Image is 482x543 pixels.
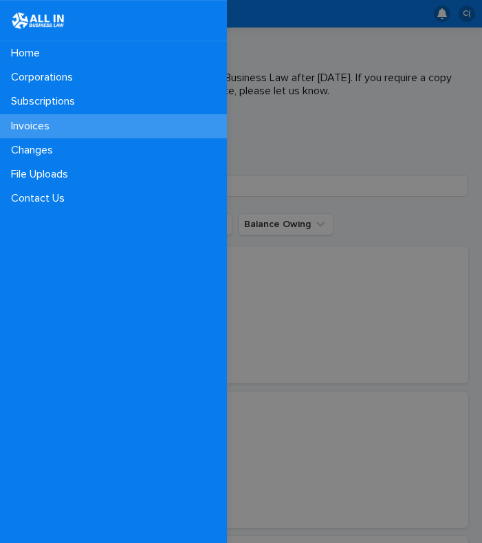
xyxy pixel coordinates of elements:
p: Changes [6,144,64,157]
p: Invoices [6,120,61,133]
p: Corporations [6,71,84,84]
p: File Uploads [6,168,79,181]
p: Home [6,47,51,60]
p: Subscriptions [6,95,86,108]
img: tZFo3tXJTahZtpq23GXw [11,12,65,30]
p: Contact Us [6,192,76,205]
